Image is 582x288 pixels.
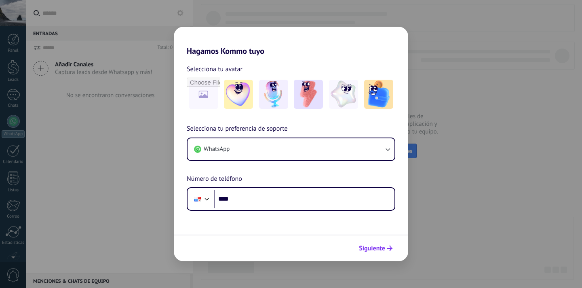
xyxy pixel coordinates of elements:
[259,80,288,109] img: -2.jpeg
[329,80,358,109] img: -4.jpeg
[364,80,393,109] img: -5.jpeg
[174,27,408,56] h2: Hagamos Kommo tuyo
[190,191,205,208] div: Panama: + 507
[187,174,242,184] span: Número de teléfono
[187,64,242,74] span: Selecciona tu avatar
[224,80,253,109] img: -1.jpeg
[204,145,230,153] span: WhatsApp
[359,246,385,251] span: Siguiente
[355,241,396,255] button: Siguiente
[188,138,394,160] button: WhatsApp
[187,124,288,134] span: Selecciona tu preferencia de soporte
[294,80,323,109] img: -3.jpeg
